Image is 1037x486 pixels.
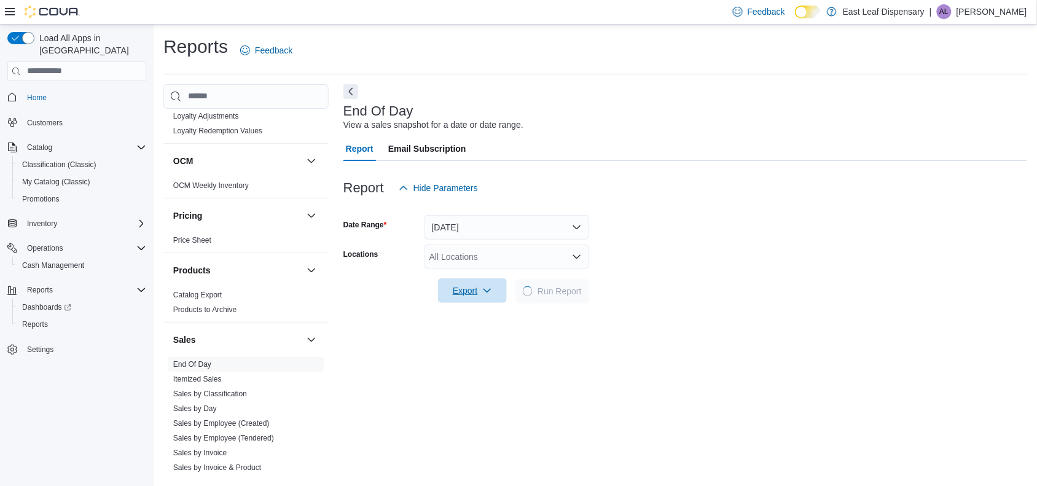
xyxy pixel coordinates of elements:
span: Sales by Employee (Tendered) [173,433,274,443]
h3: End Of Day [343,104,413,119]
a: Feedback [235,38,297,63]
span: Promotions [17,192,146,206]
button: Reports [22,283,58,297]
span: My Catalog (Classic) [17,174,146,189]
a: Loyalty Adjustments [173,112,239,120]
img: Cova [25,6,80,18]
button: Next [343,84,358,99]
span: Dashboards [17,300,146,315]
span: Catalog [22,140,146,155]
a: Promotions [17,192,65,206]
span: Loading [522,285,534,297]
button: Catalog [2,139,151,156]
span: Classification (Classic) [22,160,96,170]
span: Dashboards [22,302,71,312]
button: Pricing [173,210,302,222]
nav: Complex example [7,84,146,391]
span: Dark Mode [795,18,796,19]
span: Loyalty Adjustments [173,111,239,121]
a: Loyalty Redemption Values [173,127,262,135]
span: Run Report [538,285,582,297]
div: Pricing [163,233,329,253]
span: Customers [22,115,146,130]
button: Products [173,264,302,276]
span: Loyalty Redemption Values [173,126,262,136]
a: Sales by Employee (Created) [173,419,270,428]
span: Export [445,278,499,303]
div: OCM [163,178,329,198]
button: Pricing [304,208,319,223]
span: Home [27,93,47,103]
label: Date Range [343,220,387,230]
button: Reports [12,316,151,333]
a: Home [22,90,52,105]
h3: OCM [173,155,194,167]
button: LoadingRun Report [515,279,589,304]
span: Classification (Classic) [17,157,146,172]
div: Alex Librera [937,4,952,19]
button: Inventory [2,215,151,232]
a: Catalog Export [173,291,222,299]
span: Reports [27,285,53,295]
span: Cash Management [17,258,146,273]
p: East Leaf Dispensary [843,4,925,19]
button: Sales [304,332,319,347]
span: Customers [27,118,63,128]
h1: Reports [163,34,228,59]
span: Report [346,136,374,161]
a: My Catalog (Classic) [17,174,95,189]
a: Sales by Invoice & Product [173,463,261,472]
button: My Catalog (Classic) [12,173,151,190]
a: Price Sheet [173,236,211,245]
button: [DATE] [425,215,589,240]
a: Cash Management [17,258,89,273]
span: Itemized Sales [173,374,222,384]
span: Reports [17,317,146,332]
a: Sales by Classification [173,390,247,398]
a: Classification (Classic) [17,157,101,172]
span: Sales by Classification [173,389,247,399]
span: Reports [22,319,48,329]
button: Operations [22,241,68,256]
h3: Pricing [173,210,202,222]
a: Itemized Sales [173,375,222,383]
a: End Of Day [173,360,211,369]
p: | [929,4,932,19]
a: Sales by Day [173,404,217,413]
button: Customers [2,114,151,131]
h3: Products [173,264,211,276]
button: Settings [2,340,151,358]
button: Sales [173,334,302,346]
a: Settings [22,342,58,357]
button: Home [2,88,151,106]
span: Products to Archive [173,305,237,315]
button: OCM [173,155,302,167]
span: Inventory [27,219,57,229]
span: Settings [22,342,146,357]
span: Feedback [255,44,292,57]
h3: Report [343,181,384,195]
span: Price Sheet [173,235,211,245]
span: Sales by Invoice [173,448,227,458]
span: Cash Management [22,261,84,270]
a: Dashboards [12,299,151,316]
button: Inventory [22,216,62,231]
div: View a sales snapshot for a date or date range. [343,119,523,131]
a: Sales by Employee (Tendered) [173,434,274,442]
a: Dashboards [17,300,76,315]
span: Catalog Export [173,290,222,300]
span: Sales by Employee (Created) [173,418,270,428]
span: Email Subscription [388,136,466,161]
label: Locations [343,249,378,259]
span: Home [22,90,146,105]
button: Export [438,278,507,303]
span: AL [940,4,949,19]
button: Catalog [22,140,57,155]
h3: Sales [173,334,196,346]
a: Sales by Invoice [173,449,227,457]
span: Load All Apps in [GEOGRAPHIC_DATA] [34,32,146,57]
span: Reports [22,283,146,297]
a: Products to Archive [173,305,237,314]
span: Promotions [22,194,60,204]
